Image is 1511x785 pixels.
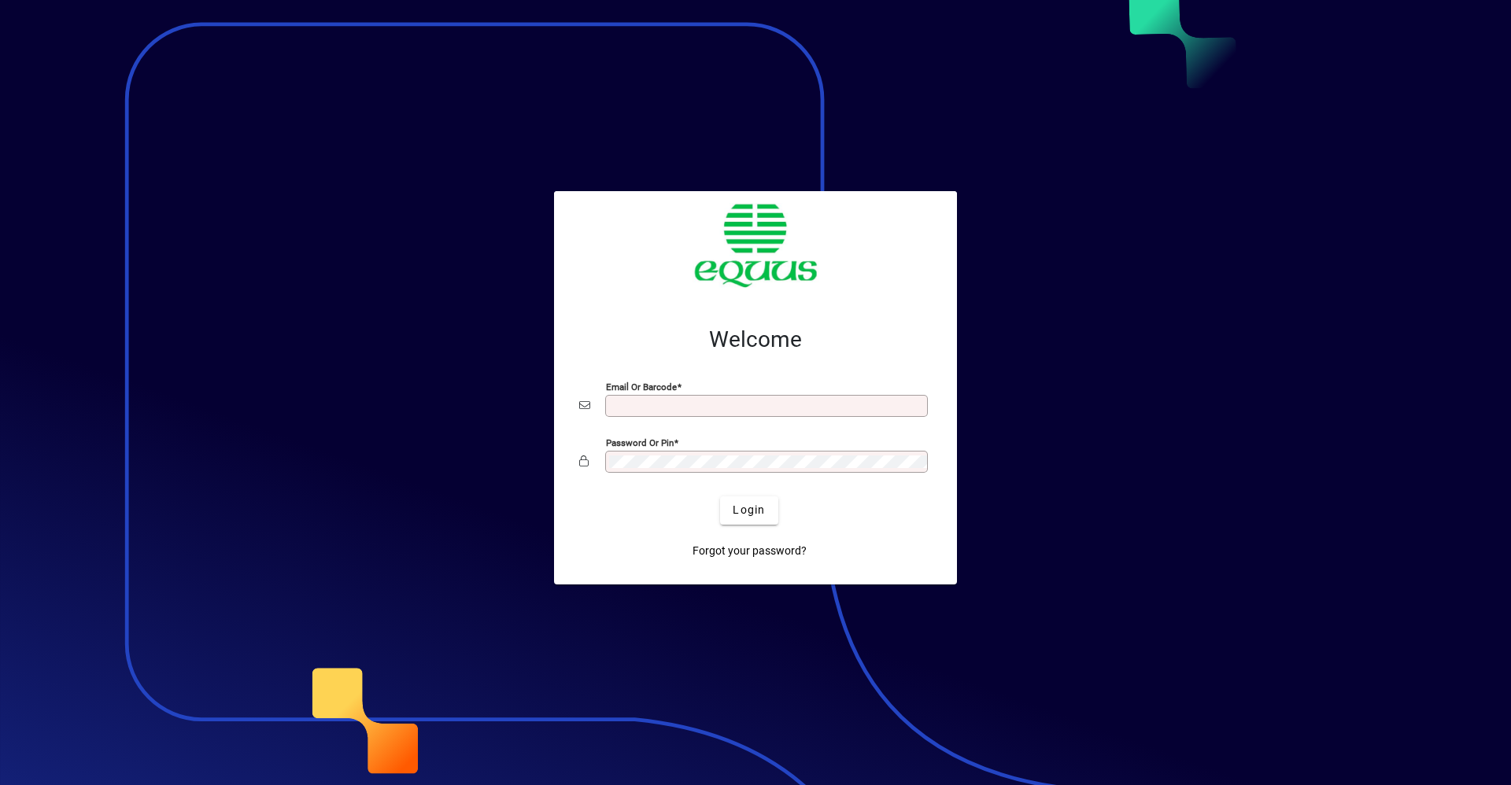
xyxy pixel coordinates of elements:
mat-label: Email or Barcode [606,381,677,392]
mat-label: Password or Pin [606,437,674,448]
button: Login [720,496,778,525]
span: Forgot your password? [693,543,807,559]
span: Login [733,502,765,518]
a: Forgot your password? [686,537,813,566]
h2: Welcome [579,326,932,353]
